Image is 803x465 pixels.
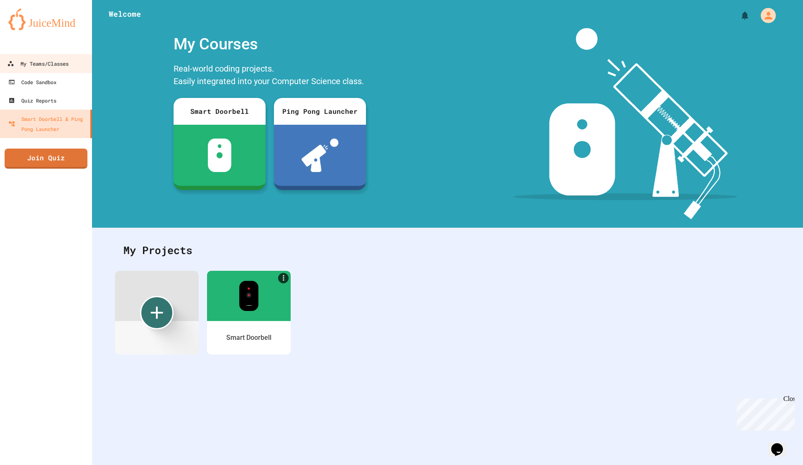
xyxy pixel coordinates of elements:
[768,432,795,457] iframe: chat widget
[140,296,174,329] div: Create new
[174,98,266,125] div: Smart Doorbell
[239,281,259,311] img: sdb-real-colors.png
[724,8,752,23] div: My Notifications
[7,59,69,69] div: My Teams/Classes
[8,95,56,105] div: Quiz Reports
[302,139,339,172] img: ppl-with-ball.png
[5,149,87,169] a: Join Quiz
[169,60,370,92] div: Real-world coding projects. Easily integrated into your Computer Science class.
[8,114,87,134] div: Smart Doorbell & Ping Pong Launcher
[208,139,232,172] img: sdb-white.svg
[169,28,370,60] div: My Courses
[278,273,289,283] a: More
[115,234,780,267] div: My Projects
[734,395,795,431] iframe: chat widget
[3,3,58,53] div: Chat with us now!Close
[8,8,84,30] img: logo-orange.svg
[513,28,737,219] img: banner-image-my-projects.png
[226,333,271,343] div: Smart Doorbell
[274,98,366,125] div: Ping Pong Launcher
[207,271,291,355] a: MoreSmart Doorbell
[8,77,56,87] div: Code Sandbox
[752,6,778,25] div: My Account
